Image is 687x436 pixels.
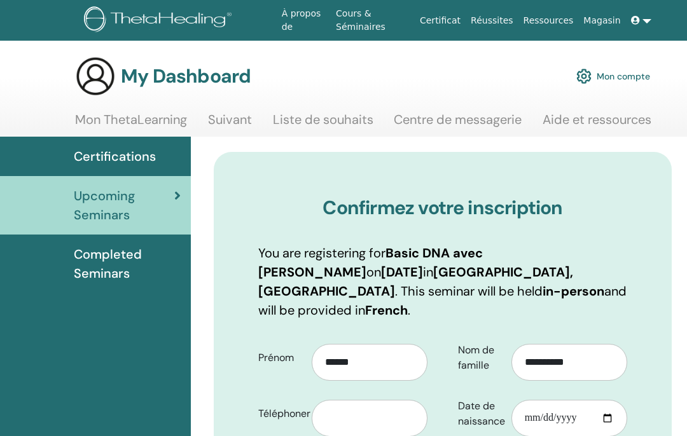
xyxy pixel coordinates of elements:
[208,112,252,137] a: Suivant
[258,243,627,320] p: You are registering for on in . This seminar will be held and will be provided in .
[277,2,331,39] a: À propos de
[249,402,312,426] label: Téléphoner
[258,196,627,219] h3: Confirmez votre inscription
[121,65,251,88] h3: My Dashboard
[331,2,415,39] a: Cours & Séminaires
[381,264,423,280] b: [DATE]
[578,9,625,32] a: Magasin
[394,112,522,137] a: Centre de messagerie
[518,9,579,32] a: Ressources
[74,147,156,166] span: Certifications
[249,346,312,370] label: Prénom
[576,62,650,90] a: Mon compte
[273,112,373,137] a: Liste de souhaits
[448,394,511,433] label: Date de naissance
[576,65,592,87] img: cog.svg
[84,6,236,35] img: logo.png
[74,245,181,283] span: Completed Seminars
[466,9,518,32] a: Réussites
[365,302,408,318] b: French
[415,9,466,32] a: Certificat
[74,186,174,224] span: Upcoming Seminars
[75,56,116,97] img: generic-user-icon.jpg
[75,112,187,137] a: Mon ThetaLearning
[543,283,604,299] b: in-person
[543,112,651,137] a: Aide et ressources
[448,338,511,378] label: Nom de famille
